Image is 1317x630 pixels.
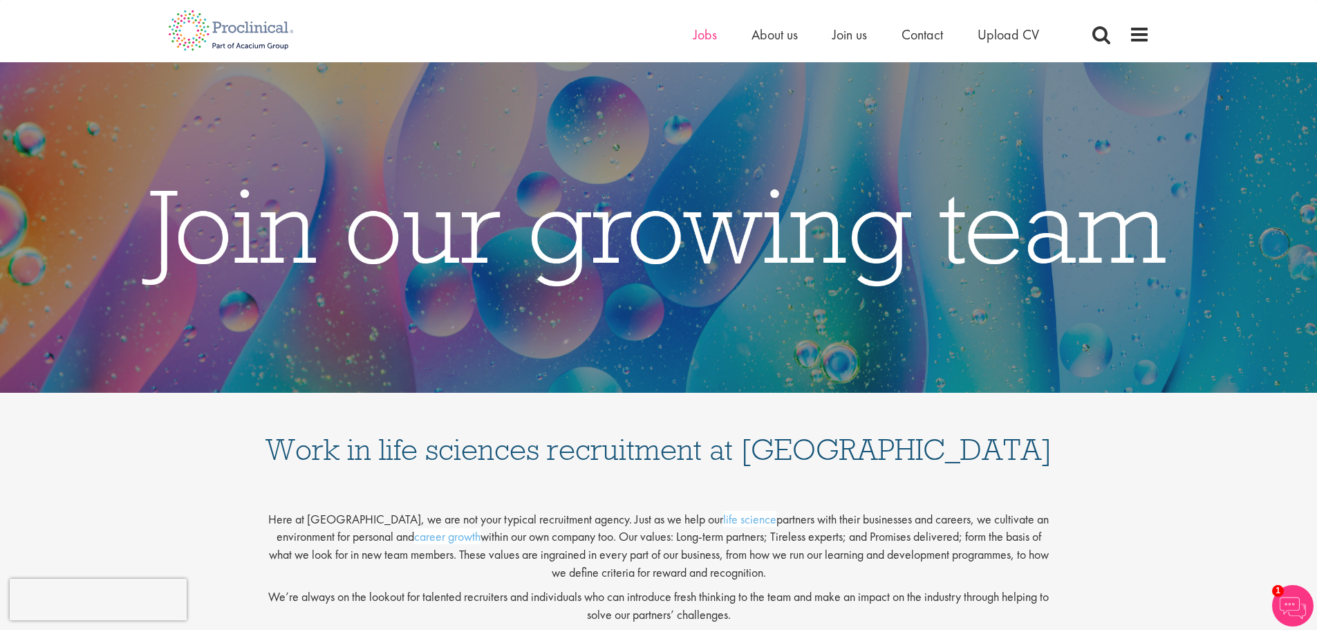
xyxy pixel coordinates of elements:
a: Upload CV [978,26,1039,44]
a: Jobs [693,26,717,44]
a: About us [751,26,798,44]
iframe: reCAPTCHA [10,579,187,620]
span: 1 [1272,585,1284,597]
p: Here at [GEOGRAPHIC_DATA], we are not your typical recruitment agency. Just as we help our partne... [265,499,1053,582]
img: Chatbot [1272,585,1314,627]
a: Contact [902,26,943,44]
a: career growth [414,528,480,544]
h1: Work in life sciences recruitment at [GEOGRAPHIC_DATA] [265,407,1053,465]
a: Join us [832,26,867,44]
a: life science [723,511,776,527]
p: We’re always on the lookout for talented recruiters and individuals who can introduce fresh think... [265,588,1053,623]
